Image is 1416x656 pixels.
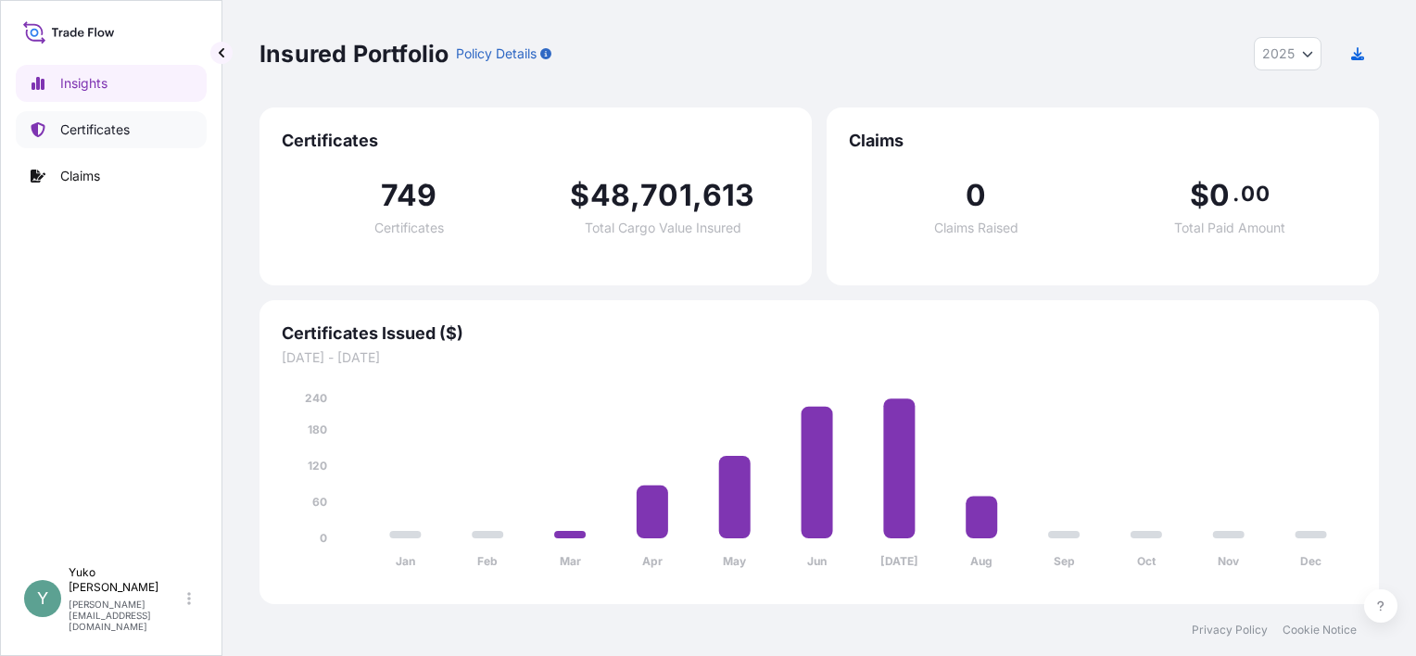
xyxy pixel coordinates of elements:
span: , [692,181,702,210]
tspan: Aug [970,554,992,568]
tspan: 120 [308,459,327,473]
a: Cookie Notice [1283,623,1357,637]
tspan: Apr [642,554,663,568]
span: Claims [849,130,1357,152]
button: Year Selector [1254,37,1321,70]
span: Total Paid Amount [1174,221,1285,234]
p: Insights [60,74,107,93]
span: Certificates [282,130,790,152]
tspan: Mar [560,554,581,568]
span: , [630,181,640,210]
span: 00 [1241,186,1269,201]
a: Claims [16,158,207,195]
tspan: 240 [305,391,327,405]
p: Yuko [PERSON_NAME] [69,565,183,595]
span: $ [1190,181,1209,210]
span: Total Cargo Value Insured [585,221,741,234]
span: 48 [590,181,630,210]
tspan: Nov [1218,554,1240,568]
tspan: 60 [312,495,327,509]
span: Y [37,589,48,608]
tspan: Oct [1137,554,1157,568]
span: 613 [702,181,755,210]
span: Certificates Issued ($) [282,322,1357,345]
tspan: 180 [308,423,327,436]
tspan: 0 [320,531,327,545]
p: Claims [60,167,100,185]
span: 0 [1209,181,1230,210]
tspan: [DATE] [880,554,918,568]
span: 749 [381,181,437,210]
p: Policy Details [456,44,537,63]
a: Privacy Policy [1192,623,1268,637]
span: 0 [966,181,986,210]
p: Insured Portfolio [259,39,449,69]
span: Claims Raised [934,221,1018,234]
a: Insights [16,65,207,102]
p: [PERSON_NAME][EMAIL_ADDRESS][DOMAIN_NAME] [69,599,183,632]
span: . [1233,186,1239,201]
span: [DATE] - [DATE] [282,348,1357,367]
tspan: Jan [396,554,415,568]
tspan: Jun [807,554,827,568]
span: Certificates [374,221,444,234]
tspan: Dec [1300,554,1321,568]
span: $ [570,181,589,210]
tspan: Feb [477,554,498,568]
span: 701 [640,181,692,210]
span: 2025 [1262,44,1295,63]
tspan: Sep [1054,554,1075,568]
a: Certificates [16,111,207,148]
tspan: May [723,554,747,568]
p: Certificates [60,120,130,139]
